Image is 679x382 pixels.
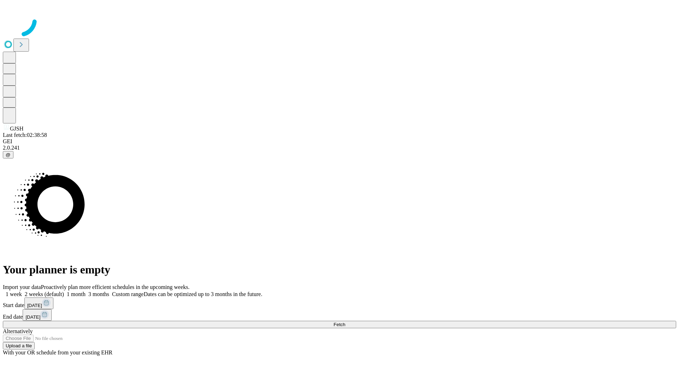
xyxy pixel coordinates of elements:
[25,314,40,320] span: [DATE]
[3,321,676,328] button: Fetch
[3,342,35,349] button: Upload a file
[88,291,109,297] span: 3 months
[3,349,112,355] span: With your OR schedule from your existing EHR
[3,145,676,151] div: 2.0.241
[6,291,22,297] span: 1 week
[41,284,190,290] span: Proactively plan more efficient schedules in the upcoming weeks.
[25,291,64,297] span: 2 weeks (default)
[112,291,144,297] span: Custom range
[3,151,13,158] button: @
[333,322,345,327] span: Fetch
[3,297,676,309] div: Start date
[3,138,676,145] div: GEI
[144,291,262,297] span: Dates can be optimized up to 3 months in the future.
[24,297,53,309] button: [DATE]
[10,126,23,132] span: GJSH
[3,328,33,334] span: Alternatively
[3,263,676,276] h1: Your planner is empty
[3,284,41,290] span: Import your data
[3,309,676,321] div: End date
[23,309,52,321] button: [DATE]
[6,152,11,157] span: @
[3,132,47,138] span: Last fetch: 02:38:58
[27,303,42,308] span: [DATE]
[67,291,86,297] span: 1 month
